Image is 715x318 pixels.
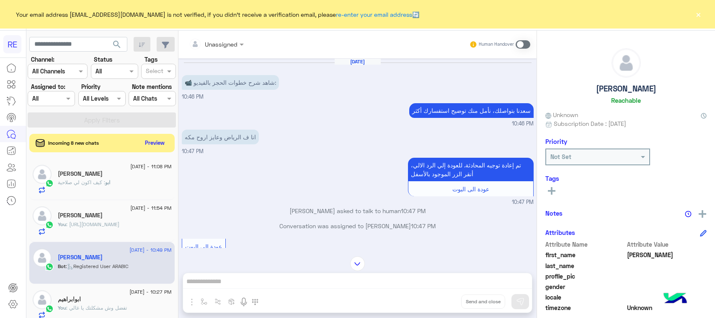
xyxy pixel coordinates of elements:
[58,179,105,185] span: كيف اكون لي صلاحية
[16,10,419,19] span: Your email address [EMAIL_ADDRESS][DOMAIN_NAME] is not verified, if you didn't receive a verifica...
[694,10,702,18] button: ×
[545,293,625,302] span: locale
[545,110,578,119] span: Unknown
[401,207,426,214] span: 10:47 PM
[31,82,65,91] label: Assigned to:
[627,282,707,291] span: null
[58,305,66,311] span: You
[545,303,625,312] span: timezone
[182,206,534,215] p: [PERSON_NAME] asked to talk to human
[33,206,52,225] img: defaultAdmin.png
[45,221,54,229] img: WhatsApp
[545,209,563,217] h6: Notes
[512,198,534,206] span: 10:47 PM
[545,138,567,145] h6: Priority
[81,82,101,91] label: Priority
[45,179,54,188] img: WhatsApp
[596,84,656,94] h5: [PERSON_NAME]
[31,55,54,64] label: Channel:
[336,11,412,18] a: re-enter your email address
[545,272,625,281] span: profile_pic
[130,163,171,170] span: [DATE] - 11:08 PM
[182,130,259,144] p: 27/8/2025, 10:47 PM
[58,254,103,261] h5: Ahmed
[627,293,707,302] span: null
[512,120,534,128] span: 10:46 PM
[132,82,172,91] label: Note mentions
[554,119,626,128] span: Subscription Date : [DATE]
[182,148,204,154] span: 10:47 PM
[58,212,103,219] h5: OSAMA
[408,158,534,181] p: 27/8/2025, 10:47 PM
[452,185,489,193] span: عودة الى البوت
[479,41,514,48] small: Human Handover
[545,175,707,182] h6: Tags
[58,170,103,177] h5: ابو حسام
[58,263,66,269] span: Bot
[48,139,99,147] span: Incoming 8 new chats
[3,35,21,53] div: RE
[45,263,54,271] img: WhatsApp
[611,96,641,104] h6: Reachable
[142,137,168,149] button: Preview
[185,243,222,250] span: عودة الى البوت
[58,221,66,227] span: You
[627,303,707,312] span: Unknown
[45,305,54,313] img: WhatsApp
[182,222,534,230] p: Conversation was assigned to [PERSON_NAME]
[627,250,707,259] span: Ahmed
[107,37,127,55] button: search
[66,305,127,311] span: تفضل وش مشكلتك يا غالي
[661,284,690,314] img: hulul-logo.png
[627,240,707,249] span: Attribute Value
[545,250,625,259] span: first_name
[145,66,163,77] div: Select
[182,75,279,90] p: 27/8/2025, 10:46 PM
[105,179,110,185] span: ابو
[545,240,625,249] span: Attribute Name
[612,49,640,77] img: defaultAdmin.png
[545,229,575,236] h6: Attributes
[28,112,176,128] button: Apply Filters
[33,165,52,184] img: defaultAdmin.png
[66,263,129,269] span: : Registered User ARABIC
[66,221,119,227] span: https://chat.whatsapp.com/EKe135oqbIb6F6RSeqEptg
[182,94,204,100] span: 10:46 PM
[129,288,171,296] span: [DATE] - 10:27 PM
[350,256,365,271] img: scroll
[130,204,171,212] span: [DATE] - 11:54 PM
[411,222,436,229] span: 10:47 PM
[94,55,112,64] label: Status
[461,295,505,309] button: Send and close
[145,55,157,64] label: Tags
[33,290,52,309] img: defaultAdmin.png
[409,103,534,118] p: 27/8/2025, 10:46 PM
[545,282,625,291] span: gender
[685,211,692,217] img: notes
[58,296,81,303] h5: ابوابراهيم
[112,39,122,50] span: search
[699,210,706,218] img: add
[335,59,381,65] h6: [DATE]
[545,261,625,270] span: last_name
[33,248,52,267] img: defaultAdmin.png
[129,246,171,254] span: [DATE] - 10:49 PM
